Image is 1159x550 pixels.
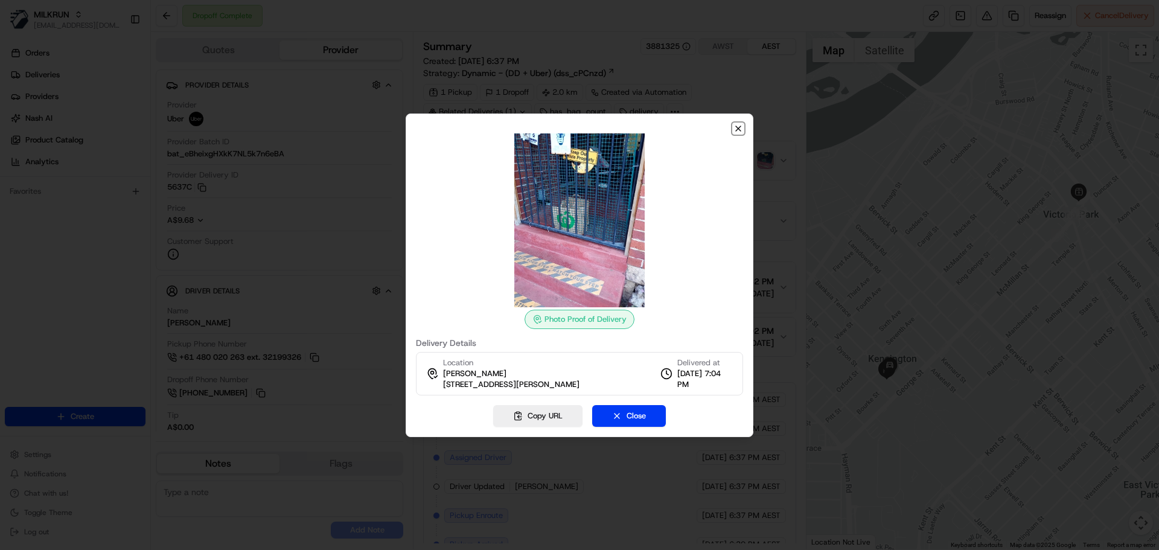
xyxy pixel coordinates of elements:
[443,368,506,379] span: [PERSON_NAME]
[677,357,733,368] span: Delivered at
[592,405,666,427] button: Close
[525,310,634,329] div: Photo Proof of Delivery
[677,368,733,390] span: [DATE] 7:04 PM
[443,379,579,390] span: [STREET_ADDRESS][PERSON_NAME]
[493,405,583,427] button: Copy URL
[493,133,666,307] img: photo_proof_of_delivery image
[443,357,473,368] span: Location
[416,339,743,347] label: Delivery Details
